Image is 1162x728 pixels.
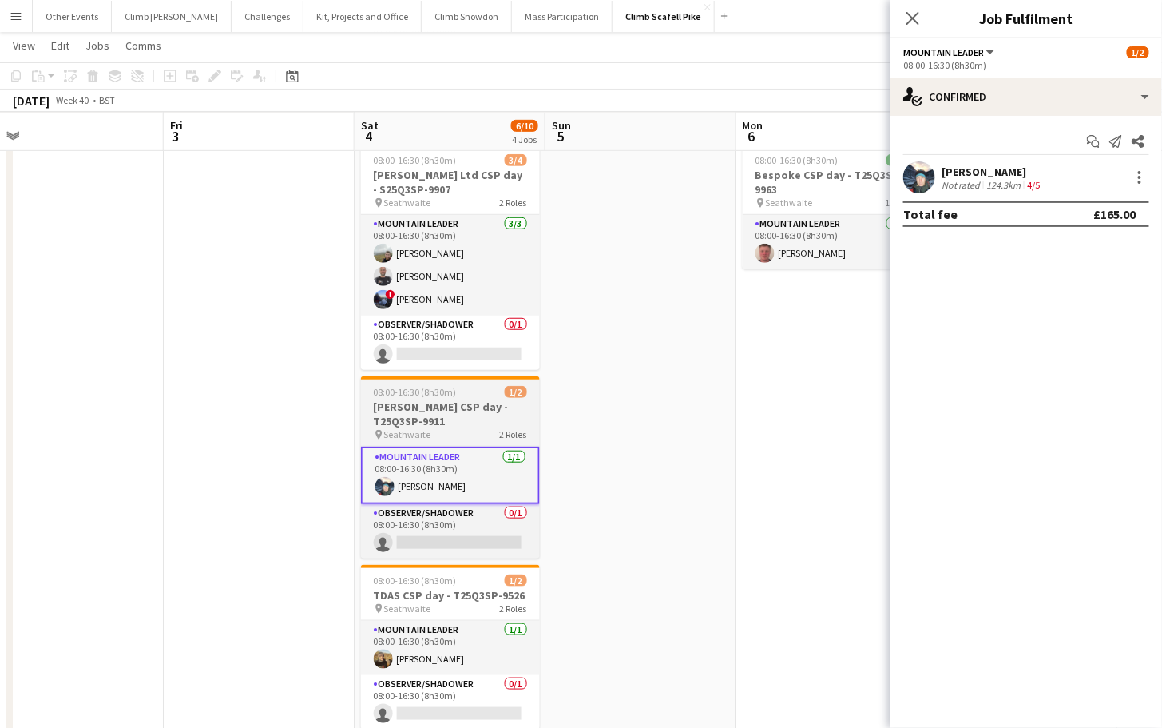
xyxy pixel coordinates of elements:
span: 1/1 [886,154,909,166]
button: Climb [PERSON_NAME] [112,1,232,32]
span: 2 Roles [500,428,527,440]
div: 08:00-16:30 (8h30m) [903,59,1149,71]
span: Seathwaite [384,603,431,615]
div: Confirmed [890,78,1162,116]
app-card-role: Mountain Leader1/108:00-16:30 (8h30m)[PERSON_NAME] [361,621,540,675]
span: 08:00-16:30 (8h30m) [374,386,457,398]
app-skills-label: 4/5 [1027,179,1040,191]
span: Jobs [85,38,109,53]
a: Comms [119,35,168,56]
span: 1/2 [505,386,527,398]
div: [PERSON_NAME] [942,165,1043,179]
span: 5 [549,127,571,145]
span: Edit [51,38,69,53]
a: View [6,35,42,56]
a: Jobs [79,35,116,56]
span: 1/2 [1127,46,1149,58]
span: 1/2 [505,575,527,587]
span: 08:00-16:30 (8h30m) [374,575,457,587]
app-card-role: Mountain Leader1/108:00-16:30 (8h30m)[PERSON_NAME] [361,447,540,504]
button: Mountain Leader [903,46,997,58]
button: Other Events [33,1,112,32]
h3: [PERSON_NAME] CSP day - T25Q3SP-9911 [361,400,540,428]
button: Mass Participation [512,1,613,32]
app-job-card: 08:00-16:30 (8h30m)1/2[PERSON_NAME] CSP day - T25Q3SP-9911 Seathwaite2 RolesMountain Leader1/108:... [361,376,540,559]
app-card-role: Observer/Shadower0/108:00-16:30 (8h30m) [361,504,540,559]
app-job-card: 08:00-16:30 (8h30m)1/1Bespoke CSP day - T25Q3SP-9963 Seathwaite1 RoleMountain Leader1/108:00-16:3... [743,145,922,269]
app-card-role: Observer/Shadower0/108:00-16:30 (8h30m) [361,316,540,370]
span: 2 Roles [500,197,527,209]
span: Fri [170,118,183,133]
span: View [13,38,35,53]
span: Sat [361,118,379,133]
span: Seathwaite [384,197,431,209]
app-card-role: Mountain Leader3/308:00-16:30 (8h30m)[PERSON_NAME][PERSON_NAME]![PERSON_NAME] [361,215,540,316]
span: 2 Roles [500,603,527,615]
span: 3/4 [505,154,527,166]
div: BST [99,94,115,106]
app-job-card: 08:00-16:30 (8h30m)3/4[PERSON_NAME] Ltd CSP day - S25Q3SP-9907 Seathwaite2 RolesMountain Leader3/... [361,145,540,370]
div: [DATE] [13,93,50,109]
h3: [PERSON_NAME] Ltd CSP day - S25Q3SP-9907 [361,168,540,197]
span: 4 [359,127,379,145]
span: 3 [168,127,183,145]
span: 6/10 [511,120,538,132]
span: 08:00-16:30 (8h30m) [374,154,457,166]
span: Mon [743,118,763,133]
div: £165.00 [1094,206,1136,222]
span: 1 Role [886,197,909,209]
button: Climb Scafell Pike [613,1,715,32]
span: Mountain Leader [903,46,984,58]
span: Seathwaite [766,197,813,209]
button: Kit, Projects and Office [303,1,422,32]
span: Comms [125,38,161,53]
span: Week 40 [53,94,93,106]
h3: Job Fulfilment [890,8,1162,29]
div: 4 Jobs [512,133,537,145]
button: Challenges [232,1,303,32]
span: Seathwaite [384,428,431,440]
app-card-role: Mountain Leader1/108:00-16:30 (8h30m)[PERSON_NAME] [743,215,922,269]
div: Total fee [903,206,958,222]
h3: Bespoke CSP day - T25Q3SP-9963 [743,168,922,197]
h3: TDAS CSP day - T25Q3SP-9526 [361,588,540,603]
button: Climb Snowdon [422,1,512,32]
span: 08:00-16:30 (8h30m) [755,154,839,166]
span: 6 [740,127,763,145]
span: Sun [552,118,571,133]
span: ! [386,290,395,300]
a: Edit [45,35,76,56]
div: 124.3km [983,179,1024,191]
div: Not rated [942,179,983,191]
